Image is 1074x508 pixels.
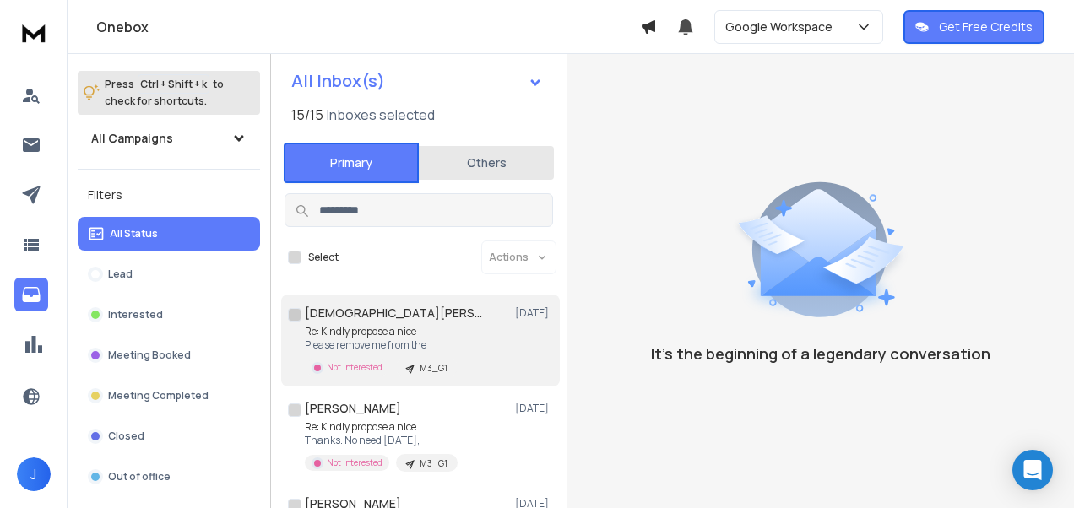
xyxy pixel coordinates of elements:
p: Google Workspace [725,19,839,35]
button: Interested [78,298,260,332]
p: Re: Kindly propose a nice [305,325,458,338]
p: [DATE] [515,306,553,320]
button: All Status [78,217,260,251]
p: It’s the beginning of a legendary conversation [651,342,990,365]
p: Not Interested [327,361,382,374]
button: J [17,457,51,491]
p: Please remove me from the [305,338,458,352]
p: Thanks. No need [DATE], [305,434,458,447]
button: Meeting Booked [78,338,260,372]
label: Select [308,251,339,264]
h1: [PERSON_NAME] [305,400,401,417]
button: Closed [78,419,260,453]
button: Primary [284,143,419,183]
p: [DATE] [515,402,553,415]
p: Meeting Booked [108,349,191,362]
p: Out of office [108,470,171,484]
div: Open Intercom Messenger [1012,450,1053,490]
p: M3_G1 [420,362,447,375]
h1: Onebox [96,17,640,37]
button: Others [419,144,554,181]
h3: Filters [78,183,260,207]
p: Re: Kindly propose a nice [305,420,458,434]
h3: Inboxes selected [327,105,435,125]
p: All Status [110,227,158,240]
button: Meeting Completed [78,379,260,413]
button: Out of office [78,460,260,494]
span: Ctrl + Shift + k [138,74,209,94]
span: 15 / 15 [291,105,323,125]
button: Lead [78,257,260,291]
p: Get Free Credits [939,19,1033,35]
p: Meeting Completed [108,389,209,403]
img: logo [17,17,51,48]
p: M3_G1 [420,457,447,470]
p: Lead [108,268,133,281]
h1: All Inbox(s) [291,73,385,89]
h1: [DEMOGRAPHIC_DATA][PERSON_NAME] [305,305,491,322]
p: Press to check for shortcuts. [105,76,224,110]
p: Closed [108,430,144,443]
h1: All Campaigns [91,130,173,147]
button: Get Free Credits [903,10,1044,44]
p: Interested [108,308,163,322]
button: All Campaigns [78,122,260,155]
p: Not Interested [327,457,382,469]
button: All Inbox(s) [278,64,556,98]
